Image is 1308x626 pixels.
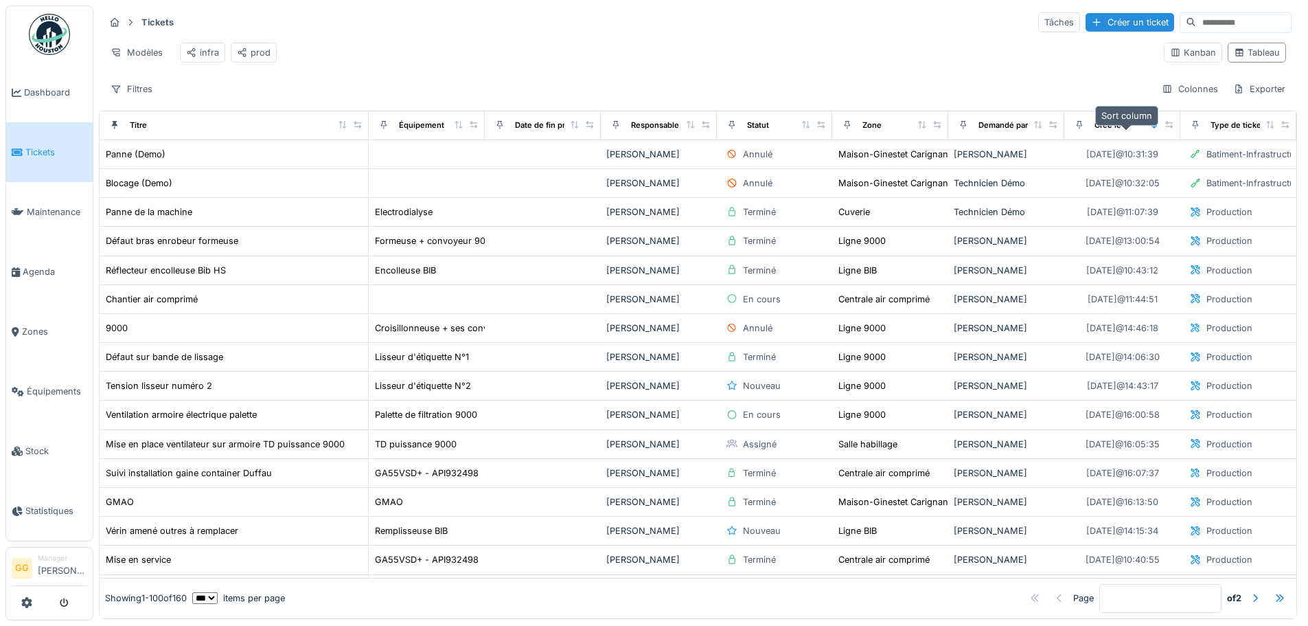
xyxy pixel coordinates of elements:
div: Mise en place ventilateur sur armoire TD puissance 9000 [106,438,345,451]
li: GG [12,558,32,579]
div: Responsable [631,120,679,131]
div: [PERSON_NAME] [954,553,1059,566]
div: Production [1206,495,1252,508]
div: Production [1206,438,1252,451]
div: [PERSON_NAME] [954,264,1059,277]
div: [DATE] @ 11:07:39 [1087,205,1158,219]
div: [PERSON_NAME] [954,438,1059,451]
div: GA55VSD+ - API932498 [375,553,479,566]
div: Mise en service [106,553,171,566]
div: Type de ticket [1211,120,1264,131]
div: [DATE] @ 14:06:30 [1086,350,1160,364]
div: Maison-Ginestet Carignan [838,148,948,161]
div: Production [1206,553,1252,566]
div: [DATE] @ 16:07:37 [1086,467,1159,480]
div: [PERSON_NAME] [606,293,711,306]
div: Tableau [1234,46,1280,59]
div: Cuverie [838,205,870,219]
div: Remplisseuse BIB [375,524,448,537]
div: Colonnes [1156,79,1224,99]
div: [PERSON_NAME] [606,379,711,392]
div: [PERSON_NAME] [606,495,711,508]
div: Production [1206,293,1252,306]
div: items per page [192,592,285,605]
div: Lisseur d'étiquette N°1 [375,350,469,364]
div: Manager [38,553,87,563]
div: Terminé [743,205,776,219]
div: [PERSON_NAME] [606,205,711,219]
div: GMAO [106,495,134,508]
div: Panne de la machine [106,205,192,219]
span: Stock [25,445,87,458]
div: [PERSON_NAME] [606,322,711,335]
div: Annulé [743,322,772,335]
a: Stock [6,421,93,481]
div: Filtres [104,79,159,99]
div: Annulé [743,148,772,161]
span: Zones [22,325,87,338]
div: Équipement [399,120,444,131]
div: Ventilation armoire électrique palette [106,408,257,421]
div: Tâches [1038,12,1080,32]
div: Terminé [743,234,776,247]
div: Tension lisseur numéro 2 [106,379,212,392]
span: Tickets [25,146,87,159]
div: Formeuse + convoyeur 9000 [375,234,496,247]
div: Production [1206,350,1252,364]
span: Statistiques [25,504,87,517]
a: Dashboard [6,63,93,122]
div: Production [1206,322,1252,335]
div: Electrodialyse [375,205,433,219]
div: Terminé [743,495,776,508]
div: [PERSON_NAME] [606,177,711,190]
div: [PERSON_NAME] [954,293,1059,306]
div: Réflecteur encolleuse Bib HS [106,264,226,277]
div: [DATE] @ 10:43:12 [1086,264,1158,277]
div: Exporter [1227,79,1292,99]
div: [PERSON_NAME] [606,264,711,277]
div: [DATE] @ 16:00:58 [1086,408,1160,421]
div: Défaut bras enrobeur formeuse [106,234,238,247]
div: Terminé [743,264,776,277]
div: [DATE] @ 14:15:34 [1086,524,1158,537]
div: [PERSON_NAME] [954,408,1059,421]
div: Production [1206,264,1252,277]
span: Équipements [27,385,87,398]
div: Annulé [743,177,772,190]
div: Terminé [743,467,776,480]
strong: Tickets [136,16,179,29]
div: Panne (Demo) [106,148,165,161]
div: GMAO [375,495,403,508]
div: [PERSON_NAME] [606,524,711,537]
div: Technicien Démo [954,205,1059,219]
div: Assigné [743,438,777,451]
div: Demandé par [978,120,1028,131]
div: Modèles [104,43,169,63]
div: Défaut sur bande de lissage [106,350,223,364]
div: Batiment-Infrastructure [1206,177,1303,190]
div: Croisillonneuse + ses convoyeurs 9000 [375,322,542,335]
div: Technicien Démo [954,177,1059,190]
span: Maintenance [27,205,87,219]
div: Centrale air comprimé [838,293,930,306]
a: Zones [6,302,93,361]
div: Kanban [1170,46,1216,59]
div: En cours [743,408,781,421]
div: Ligne 9000 [838,322,886,335]
div: Suivi installation gaine container Duffau [106,467,272,480]
div: [DATE] @ 16:13:50 [1086,495,1158,508]
div: [DATE] @ 10:32:05 [1086,177,1160,190]
div: Maison-Ginestet Carignan [838,177,948,190]
div: [PERSON_NAME] [606,234,711,247]
div: Ligne 9000 [838,350,886,364]
div: Maison-Ginestet Carignan [838,495,948,508]
a: GG Manager[PERSON_NAME] [12,553,87,586]
div: Zone [862,120,882,131]
div: Chantier air comprimé [106,293,198,306]
div: Batiment-Infrastructure [1206,148,1303,161]
div: Showing 1 - 100 of 160 [105,592,187,605]
div: Ligne BIB [838,264,877,277]
div: [PERSON_NAME] [954,379,1059,392]
div: Date de fin prévue [515,120,584,131]
a: Tickets [6,122,93,182]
